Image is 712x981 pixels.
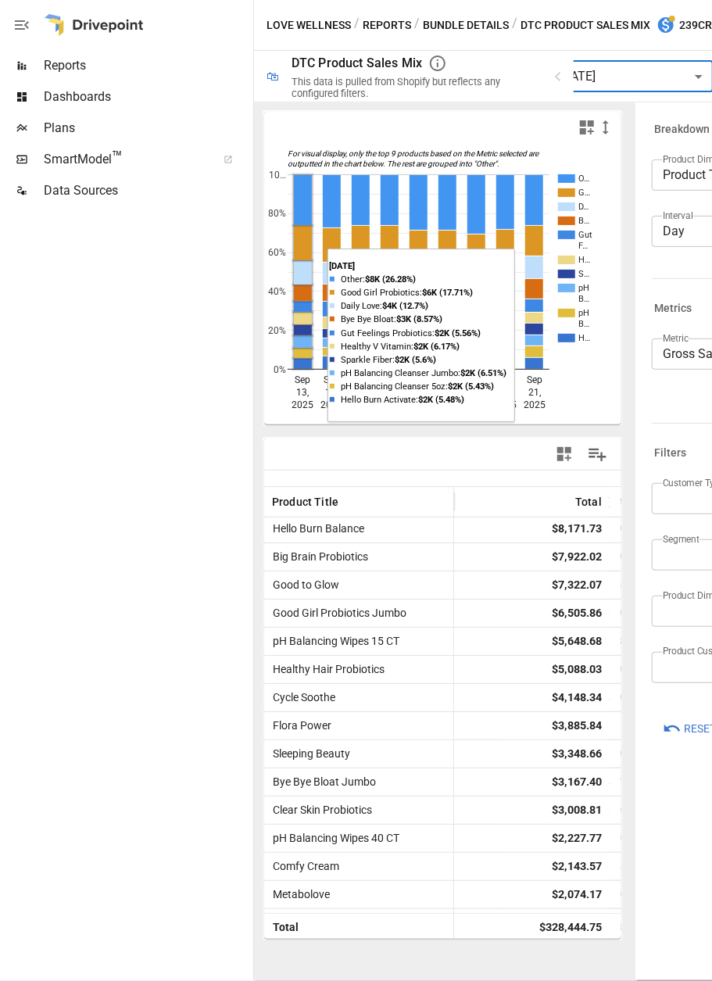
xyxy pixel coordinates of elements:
[267,740,350,768] span: Sleeping Beauty
[552,797,602,824] div: $3,008.81
[267,684,335,711] span: Cycle Soothe
[578,188,590,198] text: G…
[552,909,602,936] div: $1,424.11
[340,491,362,513] button: Sort
[267,768,376,796] span: Bye Bye Bloat Jumbo
[578,255,590,265] text: H…
[552,600,602,627] div: $6,505.86
[268,247,286,258] text: 60%
[663,209,693,222] label: Interval
[295,374,310,385] text: Sep
[552,825,602,852] div: $2,227.77
[578,308,589,318] text: pH
[552,712,602,739] div: $3,885.84
[663,533,699,546] label: Segment
[442,387,454,398] text: 18,
[44,119,250,138] span: Plans
[552,656,602,683] div: $5,088.03
[267,571,339,599] span: Good to Glow
[292,76,530,99] div: This data is pulled from Shopify but reflects any configured filters.
[654,445,687,462] h6: Filters
[354,387,367,398] text: 15,
[495,399,517,410] text: 2025
[578,319,589,329] text: B…
[292,399,313,410] text: 2025
[264,143,600,424] svg: A chart.
[539,914,602,941] div: $328,444.75
[267,914,299,941] span: Total
[354,16,360,35] div: /
[578,174,589,184] text: O…
[578,216,589,226] text: B…
[267,628,399,655] span: pH Balancing Wipes 15 CT
[267,909,381,936] span: Daily Love Electrolytes
[274,364,286,375] text: 0%
[320,399,342,410] text: 2025
[378,399,400,410] text: 2025
[498,374,513,385] text: Sep
[267,543,368,571] span: Big Brain Probiotics
[44,181,250,200] span: Data Sources
[324,374,339,385] text: Sep
[552,740,602,768] div: $3,348.66
[325,387,338,398] text: 14,
[469,374,485,385] text: Sep
[272,494,338,510] span: Product Title
[267,712,331,739] span: Flora Power
[654,300,692,317] h6: Metrics
[381,374,397,385] text: Sep
[44,150,206,169] span: SmartModel
[552,768,602,796] div: $3,167.40
[267,853,339,880] span: Comfy Cream
[288,149,539,159] text: For visual display, only the top 9 products based on the Metric selected are
[578,269,589,279] text: S…
[440,374,456,385] text: Sep
[527,374,542,385] text: Sep
[580,437,615,472] button: Manage Columns
[363,16,411,35] button: Reports
[44,56,250,75] span: Reports
[413,387,425,398] text: 17,
[411,374,427,385] text: Sep
[437,399,459,410] text: 2025
[267,69,279,84] div: 🛍
[578,333,590,343] text: H…
[423,16,509,35] button: Bundle Details
[267,656,385,683] span: Healthy Hair Probiotics
[470,387,483,398] text: 19,
[352,374,368,385] text: Sep
[296,387,309,398] text: 13,
[578,230,592,240] text: Gut
[578,283,589,293] text: pH
[552,684,602,711] div: $4,148.34
[267,797,372,824] span: Clear Skin Probiotics
[663,331,689,345] label: Metric
[267,881,330,908] span: Metabolove
[269,170,286,181] text: 10…
[578,202,589,212] text: D…
[267,825,399,852] span: pH Balancing Wipes 40 CT
[552,853,602,880] div: $2,143.57
[575,496,602,508] div: Total
[112,148,123,167] span: ™
[267,515,364,542] span: Hello Burn Balance
[499,387,512,398] text: 20,
[268,325,286,336] text: 20%
[267,16,351,35] button: Love Wellness
[654,121,710,138] h6: Breakdown
[267,600,406,627] span: Good Girl Probiotics Jumbo
[578,294,589,304] text: B…
[578,241,588,251] text: F…
[552,571,602,599] div: $7,322.07
[466,399,488,410] text: 2025
[268,209,286,220] text: 80%
[552,543,602,571] div: $7,922.02
[383,387,395,398] text: 16,
[349,399,371,410] text: 2025
[552,881,602,908] div: $2,074.17
[512,16,517,35] div: /
[292,55,422,70] div: DTC Product Sales Mix
[552,515,602,542] div: $8,171.73
[408,399,430,410] text: 2025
